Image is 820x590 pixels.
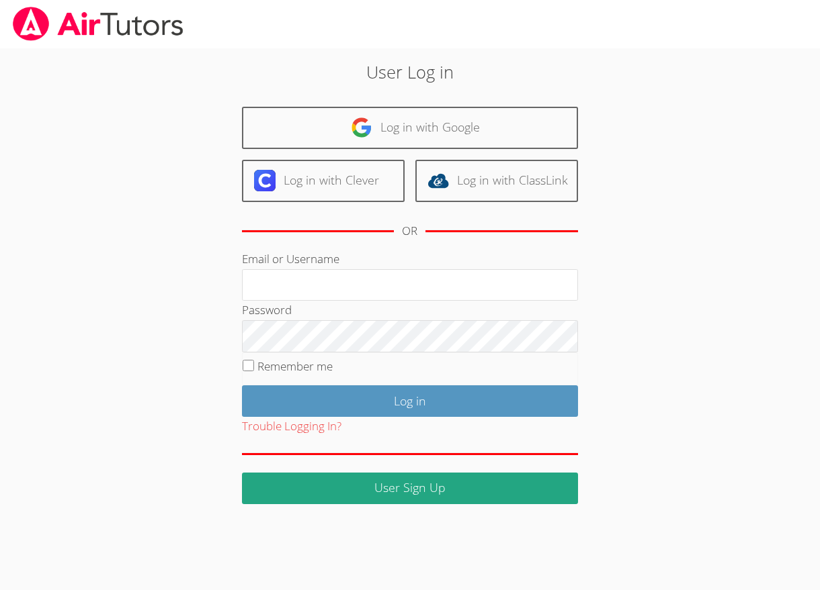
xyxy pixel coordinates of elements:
[242,417,341,436] button: Trouble Logging In?
[242,251,339,266] label: Email or Username
[257,358,333,374] label: Remember me
[351,117,372,138] img: google-logo-50288ca7cdecda66e5e0955fdab243c47b7ad437acaf1139b6f446037453330a.svg
[402,222,417,241] div: OR
[242,302,292,317] label: Password
[242,160,405,202] a: Log in with Clever
[427,170,449,191] img: classlink-logo-d6bb404cc1216ec64c9a2012d9dc4662098be43eaf13dc465df04b49fa7ab582.svg
[242,473,578,504] a: User Sign Up
[11,7,185,41] img: airtutors_banner-c4298cdbf04f3fff15de1276eac7730deb9818008684d7c2e4769d2f7ddbe033.png
[242,107,578,149] a: Log in with Google
[242,385,578,417] input: Log in
[415,160,578,202] a: Log in with ClassLink
[189,59,632,85] h2: User Log in
[254,170,276,191] img: clever-logo-6eab21bc6e7a338710f1a6ff85c0baf02591cd810cc4098c63d3a4b26e2feb20.svg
